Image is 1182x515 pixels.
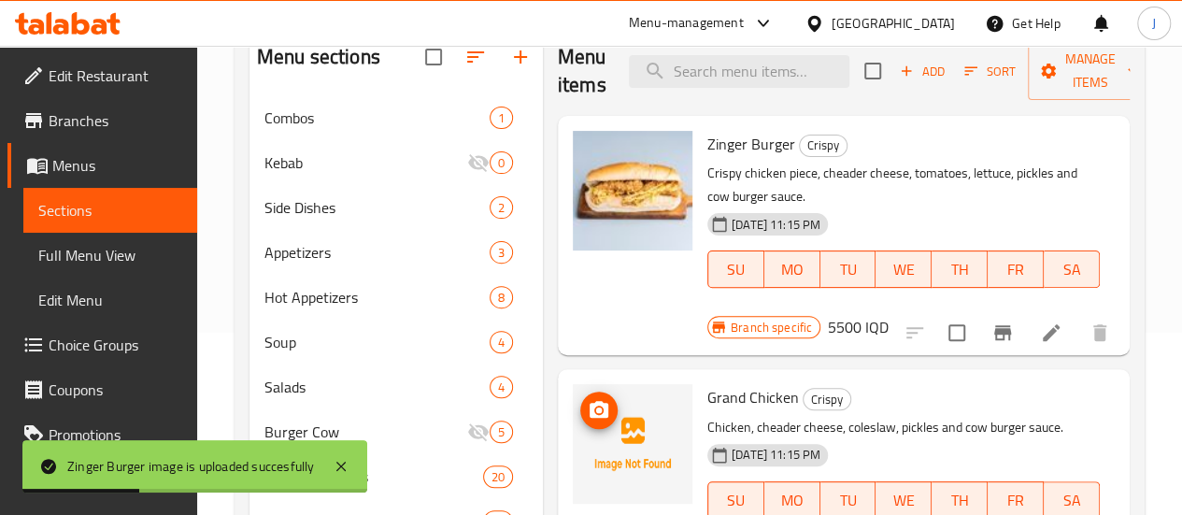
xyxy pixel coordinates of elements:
[828,487,869,514] span: TU
[988,250,1044,288] button: FR
[764,250,820,288] button: MO
[249,275,543,320] div: Hot Appetizers8
[490,376,513,398] div: items
[716,487,757,514] span: SU
[1051,256,1092,283] span: SA
[264,241,490,264] span: Appetizers
[7,322,197,367] a: Choice Groups
[960,57,1020,86] button: Sort
[707,162,1100,208] p: Crispy chicken piece, cheader cheese, tomatoes, lettuce, pickles and cow burger sauce.
[38,244,182,266] span: Full Menu View
[772,256,813,283] span: MO
[257,43,380,71] h2: Menu sections
[249,454,543,499] div: Diet Sandwiches20
[580,392,618,429] button: upload picture
[952,57,1028,86] span: Sort items
[38,289,182,311] span: Edit Menu
[52,154,182,177] span: Menus
[264,151,467,174] span: Kebab
[772,487,813,514] span: MO
[49,379,182,401] span: Coupons
[484,468,512,486] span: 20
[490,196,513,219] div: items
[724,216,828,234] span: [DATE] 11:15 PM
[1077,310,1122,355] button: delete
[1040,322,1062,344] a: Edit menu item
[467,151,490,174] svg: Inactive section
[7,53,197,98] a: Edit Restaurant
[491,334,512,351] span: 4
[249,185,543,230] div: Side Dishes2
[7,412,197,457] a: Promotions
[491,379,512,396] span: 4
[937,313,976,352] span: Select to update
[49,64,182,87] span: Edit Restaurant
[723,319,819,336] span: Branch specific
[264,465,483,488] span: Diet Sandwiches
[799,135,847,157] div: Crispy
[491,109,512,127] span: 1
[491,423,512,441] span: 5
[7,143,197,188] a: Menus
[490,421,513,443] div: items
[828,256,869,283] span: TU
[573,131,692,250] img: Zinger Burger
[716,256,757,283] span: SU
[498,35,543,79] button: Add section
[629,55,849,88] input: search
[414,37,453,77] span: Select all sections
[876,250,932,288] button: WE
[49,334,182,356] span: Choice Groups
[883,487,924,514] span: WE
[23,278,197,322] a: Edit Menu
[820,250,876,288] button: TU
[490,286,513,308] div: items
[483,465,513,488] div: items
[995,256,1036,283] span: FR
[707,250,764,288] button: SU
[803,388,851,410] div: Crispy
[264,331,490,353] span: Soup
[558,43,606,99] h2: Menu items
[828,314,889,340] h6: 5500 IQD
[707,383,799,411] span: Grand Chicken
[892,57,952,86] span: Add item
[49,109,182,132] span: Branches
[264,107,490,129] span: Combos
[939,487,980,514] span: TH
[490,151,513,174] div: items
[491,289,512,307] span: 8
[1152,13,1156,34] span: J
[490,241,513,264] div: items
[1044,250,1100,288] button: SA
[491,154,512,172] span: 0
[264,376,490,398] span: Salads
[897,61,947,82] span: Add
[980,310,1025,355] button: Branch-specific-item
[264,196,490,219] span: Side Dishes
[49,423,182,446] span: Promotions
[249,320,543,365] div: Soup4
[249,230,543,275] div: Appetizers3
[800,135,847,156] span: Crispy
[7,457,197,502] a: Menu disclaimer
[249,140,543,185] div: Kebab0
[453,35,498,79] span: Sort sections
[7,98,197,143] a: Branches
[491,244,512,262] span: 3
[467,421,490,443] svg: Inactive section
[1051,487,1092,514] span: SA
[23,188,197,233] a: Sections
[995,487,1036,514] span: FR
[629,12,744,35] div: Menu-management
[892,57,952,86] button: Add
[707,416,1100,439] p: Chicken, cheader cheese, coleslaw, pickles and cow burger sauce.
[964,61,1016,82] span: Sort
[804,389,850,410] span: Crispy
[491,199,512,217] span: 2
[490,107,513,129] div: items
[932,250,988,288] button: TH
